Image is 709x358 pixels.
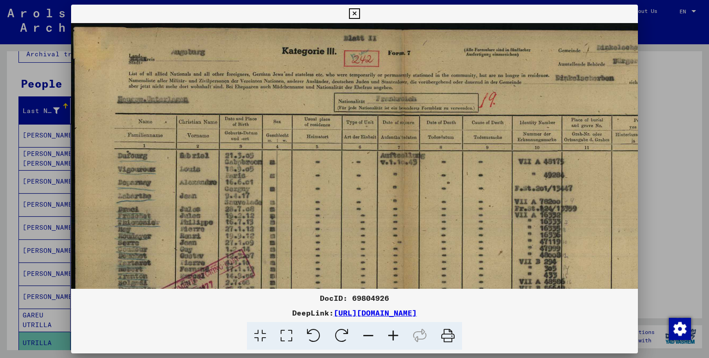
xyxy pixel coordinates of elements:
a: [URL][DOMAIN_NAME] [334,308,417,317]
img: Change consent [669,318,691,340]
div: DocID: 69804926 [71,292,638,304]
div: DeepLink: [71,307,638,318]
